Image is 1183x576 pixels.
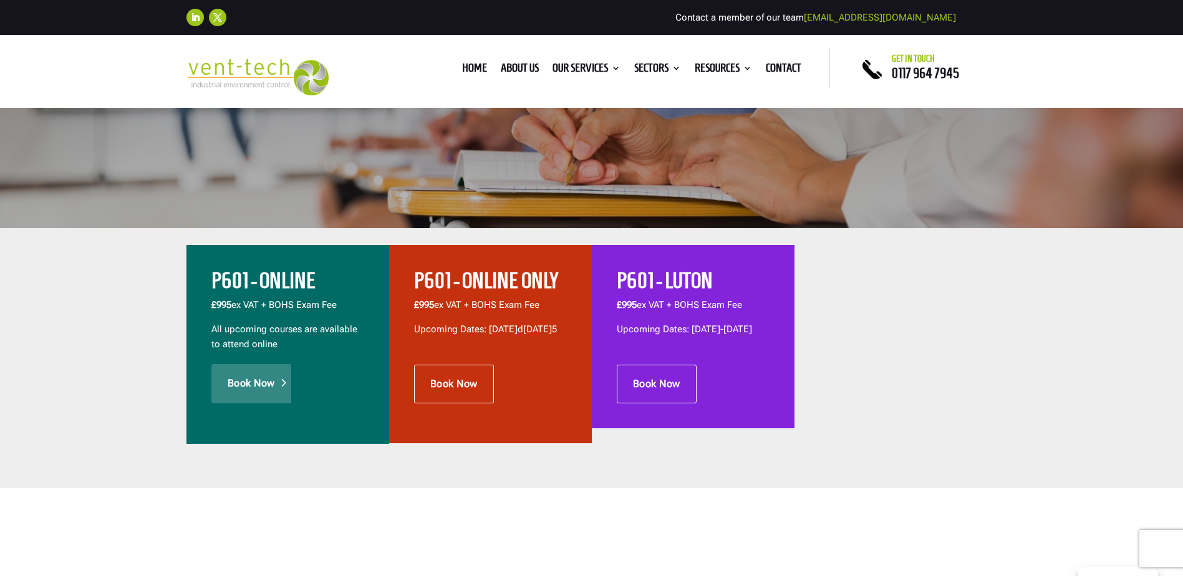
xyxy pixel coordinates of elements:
a: [EMAIL_ADDRESS][DOMAIN_NAME] [804,12,956,23]
span: £995 [414,299,434,310]
b: £995 [211,299,231,310]
a: Book Now [211,364,291,403]
span: Contact a member of our team [675,12,956,23]
p: ex VAT + BOHS Exam Fee [211,298,364,322]
a: Our Services [553,64,620,77]
a: Home [462,64,487,77]
span: £995 [617,299,637,310]
a: 0117 964 7945 [892,65,959,80]
a: Follow on X [209,9,226,26]
a: Book Now [617,365,697,403]
h2: P601 - LUTON [617,270,770,298]
p: ex VAT + BOHS Exam Fee [617,298,770,322]
a: Contact [766,64,801,77]
a: About us [501,64,539,77]
h2: P601 - ONLINE [211,270,364,298]
span: Get in touch [892,54,935,64]
p: ex VAT + BOHS Exam Fee [414,298,567,322]
a: Resources [695,64,752,77]
h2: P601 - ONLINE ONLY [414,270,567,298]
p: Upcoming Dates: [DATE]-[DATE] [617,322,770,337]
img: 2023-09-27T08_35_16.549ZVENT-TECH---Clear-background [186,59,329,95]
span: All upcoming courses are available to attend online [211,324,357,350]
a: Follow on LinkedIn [186,9,204,26]
a: Book Now [414,365,494,403]
p: Upcoming Dates: [DATE]d[DATE]5 [414,322,567,337]
a: Sectors [634,64,681,77]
